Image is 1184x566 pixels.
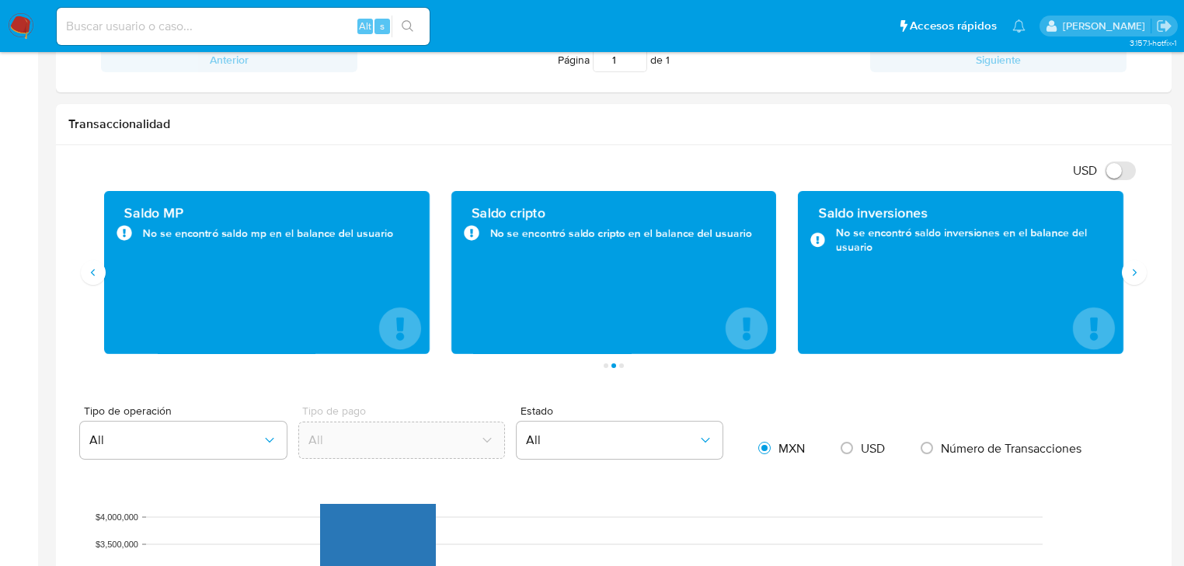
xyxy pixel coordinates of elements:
span: 3.157.1-hotfix-1 [1130,36,1176,49]
span: Alt [359,19,371,33]
span: Accesos rápidos [910,18,997,34]
a: Notificaciones [1012,19,1026,33]
h1: Transaccionalidad [68,116,1159,132]
span: s [380,19,385,33]
span: 1 [666,52,670,68]
button: Siguiente [870,47,1127,72]
a: Salir [1156,18,1172,34]
p: erika.juarez@mercadolibre.com.mx [1063,19,1151,33]
span: Página de [558,47,670,72]
button: Anterior [101,47,357,72]
button: search-icon [392,16,423,37]
input: Buscar usuario o caso... [57,16,430,36]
